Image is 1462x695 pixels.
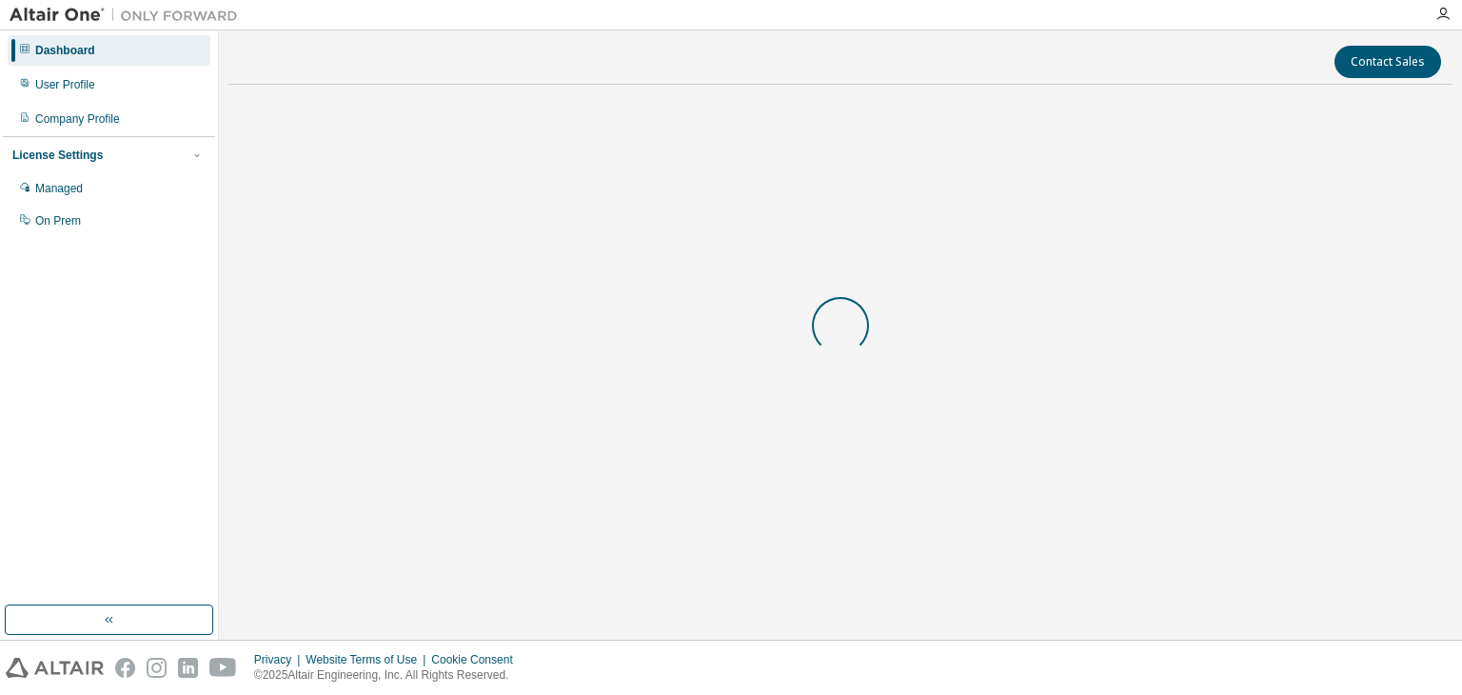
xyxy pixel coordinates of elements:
[209,658,237,678] img: youtube.svg
[35,213,81,228] div: On Prem
[115,658,135,678] img: facebook.svg
[431,652,524,667] div: Cookie Consent
[254,652,306,667] div: Privacy
[147,658,167,678] img: instagram.svg
[6,658,104,678] img: altair_logo.svg
[35,43,95,58] div: Dashboard
[35,77,95,92] div: User Profile
[35,181,83,196] div: Managed
[254,667,524,684] p: © 2025 Altair Engineering, Inc. All Rights Reserved.
[178,658,198,678] img: linkedin.svg
[306,652,431,667] div: Website Terms of Use
[35,111,120,127] div: Company Profile
[10,6,247,25] img: Altair One
[12,148,103,163] div: License Settings
[1334,46,1441,78] button: Contact Sales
